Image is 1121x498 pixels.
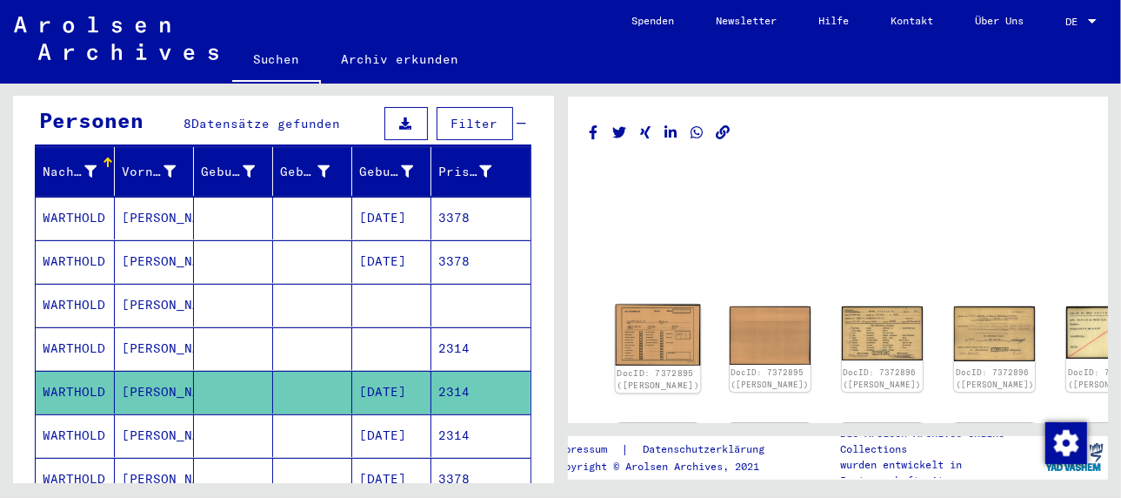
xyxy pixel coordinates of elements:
img: 001.jpg [617,423,698,495]
mat-cell: WARTHOLD [36,327,115,370]
span: 8 [183,116,191,131]
a: Archiv erkunden [321,38,480,80]
div: Geburtsdatum [359,158,435,185]
mat-cell: 2314 [431,414,530,457]
mat-cell: 3378 [431,240,530,283]
mat-cell: 3378 [431,197,530,239]
div: | [552,441,785,459]
img: 002.jpg [954,306,1035,361]
div: Geburtsname [201,163,255,181]
button: Share on Xing [637,122,655,144]
mat-cell: [PERSON_NAME] [115,284,194,326]
mat-cell: 2314 [431,327,530,370]
span: DE [1065,16,1084,28]
div: Vorname [122,163,176,181]
mat-cell: [PERSON_NAME] [115,197,194,239]
a: Suchen [232,38,321,84]
mat-cell: [PERSON_NAME] [115,414,194,457]
img: 001.jpg [615,305,700,366]
img: Zustimmung ändern [1045,422,1087,464]
div: Geburt‏ [280,163,330,181]
mat-cell: [DATE] [352,197,431,239]
div: Geburtsname [201,158,277,185]
mat-cell: [DATE] [352,414,431,457]
mat-cell: WARTHOLD [36,240,115,283]
mat-header-cell: Vorname [115,147,194,196]
p: wurden entwickelt in Partnerschaft mit [840,457,1040,488]
div: Personen [39,104,143,136]
mat-cell: [DATE] [352,240,431,283]
a: DocID: 7372896 ([PERSON_NAME]) [956,367,1034,389]
a: Datenschutzerklärung [629,441,785,459]
div: Nachname [43,163,97,181]
a: DocID: 7372895 ([PERSON_NAME]) [617,368,699,391]
mat-cell: WARTHOLD [36,197,115,239]
mat-cell: WARTHOLD [36,284,115,326]
button: Share on Twitter [611,122,629,144]
p: Copyright © Arolsen Archives, 2021 [552,459,785,474]
a: DocID: 7372895 ([PERSON_NAME]) [731,367,809,389]
div: Vorname [122,158,197,185]
button: Share on LinkedIn [662,122,680,144]
img: 002.jpg [730,306,811,365]
mat-cell: [PERSON_NAME] [115,240,194,283]
div: Geburt‏ [280,158,351,185]
mat-cell: [DATE] [352,371,431,414]
img: 001.jpg [842,306,923,360]
mat-header-cell: Geburtsname [194,147,273,196]
mat-header-cell: Geburtsdatum [352,147,431,196]
div: Geburtsdatum [359,163,413,181]
mat-header-cell: Geburt‏ [273,147,352,196]
mat-cell: [PERSON_NAME] [115,371,194,414]
p: Die Arolsen Archives Online-Collections [840,426,1040,457]
div: Prisoner # [438,163,492,181]
mat-cell: WARTHOLD [36,414,115,457]
button: Copy link [714,122,732,144]
mat-cell: 2314 [431,371,530,414]
div: Nachname [43,158,118,185]
span: Datensätze gefunden [191,116,340,131]
div: Prisoner # [438,158,514,185]
button: Filter [437,107,513,140]
a: Impressum [552,441,621,459]
mat-cell: [PERSON_NAME] [115,327,194,370]
img: yv_logo.png [1042,435,1107,479]
span: Filter [451,116,498,131]
a: DocID: 7372896 ([PERSON_NAME]) [843,367,921,389]
mat-cell: WARTHOLD [36,371,115,414]
img: Arolsen_neg.svg [14,17,218,60]
mat-header-cell: Nachname [36,147,115,196]
button: Share on WhatsApp [688,122,706,144]
mat-header-cell: Prisoner # [431,147,530,196]
button: Share on Facebook [584,122,603,144]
